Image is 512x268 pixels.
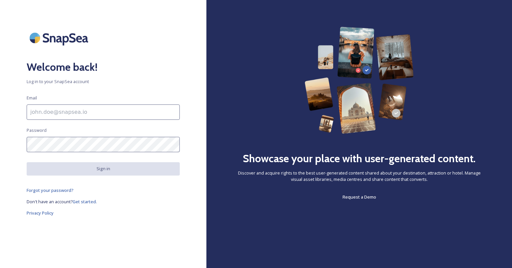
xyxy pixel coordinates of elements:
[27,186,180,194] a: Forgot your password?
[27,59,180,75] h2: Welcome back!
[27,210,54,216] span: Privacy Policy
[73,199,97,205] span: Get started.
[27,187,74,193] span: Forgot your password?
[305,27,414,134] img: 63b42ca75bacad526042e722_Group%20154-p-800.png
[27,162,180,175] button: Sign in
[27,198,180,206] a: Don't have an account?Get started.
[343,193,376,201] a: Request a Demo
[27,104,180,120] input: john.doe@snapsea.io
[27,27,93,49] img: SnapSea Logo
[27,78,180,85] span: Log in to your SnapSea account
[27,95,37,101] span: Email
[27,127,47,133] span: Password
[233,170,485,183] span: Discover and acquire rights to the best user-generated content shared about your destination, att...
[243,151,476,167] h2: Showcase your place with user-generated content.
[27,199,73,205] span: Don't have an account?
[27,209,180,217] a: Privacy Policy
[343,194,376,200] span: Request a Demo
